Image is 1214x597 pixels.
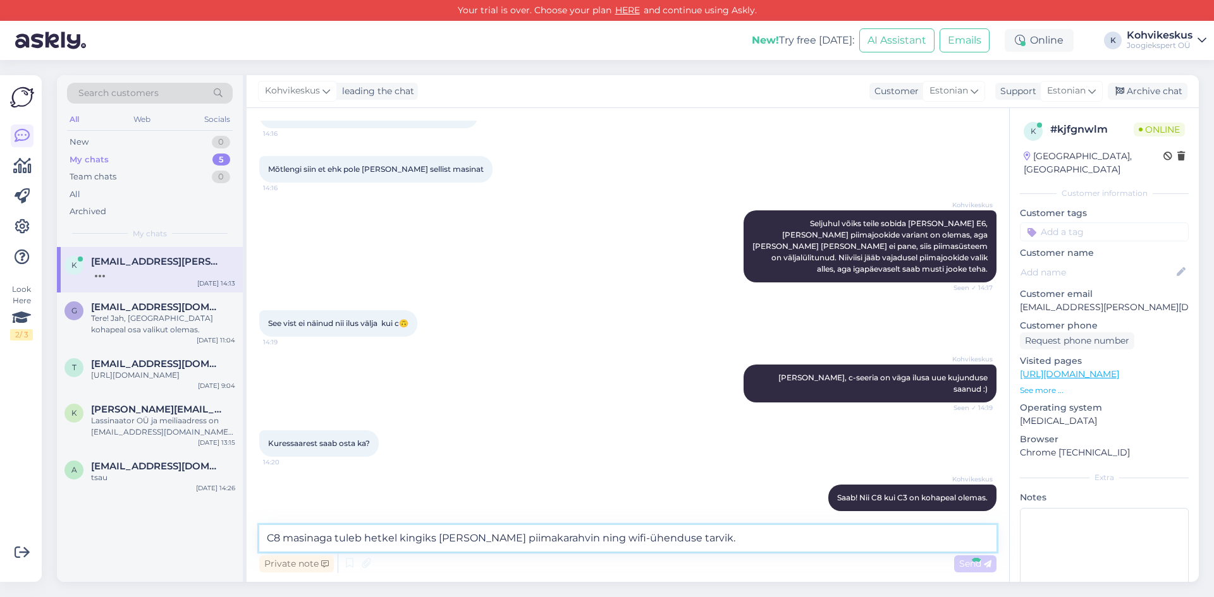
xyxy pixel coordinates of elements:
[752,34,779,46] b: New!
[91,404,223,415] span: Kristo@lassi.ee
[869,85,919,98] div: Customer
[265,84,320,98] span: Kohvikeskus
[71,306,77,315] span: g
[1050,122,1134,137] div: # kjfgnwlm
[10,85,34,109] img: Askly Logo
[945,283,993,292] span: Seen ✓ 14:17
[91,313,235,335] div: Tere! Jah, [GEOGRAPHIC_DATA] kohapeal osa valikut olemas.
[940,28,990,52] button: Emails
[212,136,230,148] div: 0
[67,111,82,128] div: All
[1104,32,1122,49] div: K
[859,28,935,52] button: AI Assistant
[263,337,310,347] span: 14:19
[1021,265,1174,279] input: Add name
[995,85,1036,98] div: Support
[198,381,235,390] div: [DATE] 9:04
[268,438,370,448] span: Kuressaarest saab osta ka?
[197,335,235,345] div: [DATE] 11:04
[91,358,223,370] span: terask@hotmail.com
[1127,30,1193,40] div: Kohvikeskus
[1020,207,1189,220] p: Customer tags
[1020,414,1189,428] p: [MEDICAL_DATA]
[72,363,77,372] span: t
[1047,84,1086,98] span: Estonian
[837,493,988,502] span: Saab! Nii C8 kui C3 on kohapeal olemas.
[202,111,233,128] div: Socials
[1020,433,1189,446] p: Browser
[1127,40,1193,51] div: Joogiekspert OÜ
[263,183,310,193] span: 14:16
[71,465,77,474] span: a
[212,154,230,166] div: 5
[1127,30,1206,51] a: KohvikeskusJoogiekspert OÜ
[1020,319,1189,332] p: Customer phone
[1020,301,1189,314] p: [EMAIL_ADDRESS][PERSON_NAME][DOMAIN_NAME]
[1020,368,1119,380] a: [URL][DOMAIN_NAME]
[1020,354,1189,368] p: Visited pages
[1020,188,1189,199] div: Customer information
[752,219,990,274] span: Seljuhul võiks teile sobida [PERSON_NAME] E6, [PERSON_NAME] piimajookide variant on olemas, aga [...
[263,457,310,467] span: 14:20
[1134,123,1185,136] span: Online
[945,512,993,521] span: Seen ✓ 14:21
[91,415,235,438] div: Lassinaator OÜ ja meiliaadress on [EMAIL_ADDRESS][DOMAIN_NAME]. Aitäh!
[70,136,89,148] div: New
[611,4,644,16] a: HERE
[1020,222,1189,241] input: Add a tag
[131,111,153,128] div: Web
[212,171,230,183] div: 0
[91,256,223,267] span: Keidi.amberg@gmail.com
[1020,385,1189,396] p: See more ...
[1108,83,1187,100] div: Archive chat
[268,164,484,174] span: Mõtlengi siin et ehk pole [PERSON_NAME] sellist masinat
[945,200,993,210] span: Kohvikeskus
[778,373,990,394] span: [PERSON_NAME], c-seeria on väga ilusa uue kujunduse saanud :)
[1024,150,1163,176] div: [GEOGRAPHIC_DATA], [GEOGRAPHIC_DATA]
[929,84,968,98] span: Estonian
[1020,401,1189,414] p: Operating system
[91,370,235,381] div: [URL][DOMAIN_NAME]
[268,318,408,328] span: See vist ei näinud nii ilus välja kui c🙃
[1005,29,1074,52] div: Online
[263,129,310,138] span: 14:16
[78,87,159,100] span: Search customers
[1031,126,1036,136] span: k
[1020,472,1189,483] div: Extra
[945,474,993,484] span: Kohvikeskus
[133,228,167,239] span: My chats
[10,284,33,341] div: Look Here
[91,301,223,313] span: greyfish58@gmail.com
[945,354,993,364] span: Kohvikeskus
[10,329,33,341] div: 2 / 3
[752,33,854,48] div: Try free [DATE]:
[71,260,77,270] span: K
[198,438,235,447] div: [DATE] 13:15
[70,205,106,218] div: Archived
[945,403,993,413] span: Seen ✓ 14:19
[197,279,235,288] div: [DATE] 14:13
[196,483,235,493] div: [DATE] 14:26
[1020,332,1134,349] div: Request phone number
[91,461,223,472] span: anette.p2rn@gmail.com
[1020,491,1189,504] p: Notes
[1020,287,1189,301] p: Customer email
[91,472,235,483] div: tsau
[1020,446,1189,459] p: Chrome [TECHNICAL_ID]
[337,85,414,98] div: leading the chat
[1020,246,1189,260] p: Customer name
[71,408,77,418] span: K
[70,154,109,166] div: My chats
[70,188,80,201] div: All
[70,171,116,183] div: Team chats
